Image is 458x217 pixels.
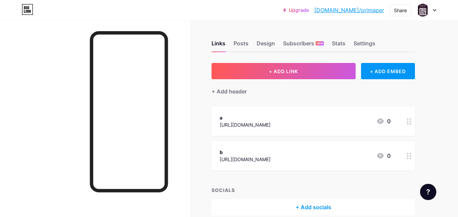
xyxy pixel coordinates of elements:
div: Settings [354,39,375,51]
span: + ADD LINK [269,68,298,74]
div: [URL][DOMAIN_NAME] [220,156,271,163]
div: [URL][DOMAIN_NAME] [220,121,271,128]
div: Stats [332,39,345,51]
a: [DOMAIN_NAME]/primaper [314,6,384,14]
span: NEW [317,41,323,45]
div: + Add socials [212,199,415,215]
div: a [220,114,271,121]
div: 0 [376,152,391,160]
img: prima perdana [416,4,429,17]
div: + ADD EMBED [361,63,415,79]
div: 0 [376,117,391,125]
div: SOCIALS [212,187,415,194]
div: Design [257,39,275,51]
button: + ADD LINK [212,63,356,79]
div: + Add header [212,87,247,95]
div: Subscribers [283,39,324,51]
div: Links [212,39,225,51]
div: b [220,149,271,156]
div: Posts [234,39,248,51]
a: Upgrade [283,7,309,13]
div: Share [394,7,407,14]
